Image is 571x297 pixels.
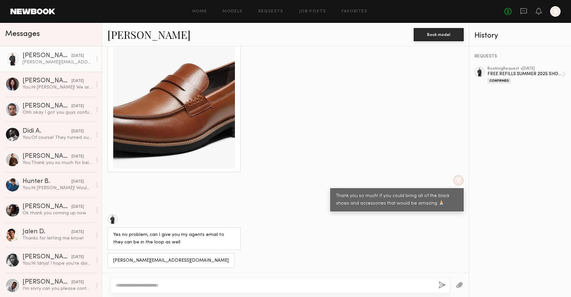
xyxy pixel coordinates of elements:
[474,54,566,59] div: REQUESTS
[23,109,92,116] div: Ohh okay I got you guys confused for some reason. My bad!
[299,9,326,14] a: Job Posts
[23,185,92,191] div: You: Hi [PERSON_NAME]! Would you be free for a FREE REFILLS Shoot [DATE] from 10am-5pm?
[23,260,92,267] div: You: Hi Idriys! I hope you’re doing well! I’m reaching out to see if you’d be available for a sho...
[23,78,71,84] div: [PERSON_NAME]
[23,128,71,135] div: Didi A.
[23,235,92,241] div: Thanks for letting me know!
[414,28,464,41] button: Book model
[550,6,561,17] a: V
[23,286,92,292] div: I’m sorry can you please contact [PERSON_NAME][EMAIL_ADDRESS][DOMAIN_NAME]
[258,9,284,14] a: Requests
[23,84,92,91] div: You: Hi [PERSON_NAME]! We are shooting for one of our brands @freerefillsreadywear this weekend f...
[71,279,84,286] div: [DATE]
[336,192,458,207] div: Thank you so much! If you could bring all of the black shoes and accessories that would be amazin...
[107,27,191,41] a: [PERSON_NAME]
[23,229,71,235] div: Jalen D.
[71,229,84,235] div: [DATE]
[487,78,511,83] div: Confirmed
[487,67,566,83] a: bookingRequest •[DATE]FREE REFILLS SUMMER 2025 SHOOTConfirmed
[5,30,40,38] span: Messages
[71,53,84,59] div: [DATE]
[71,179,84,185] div: [DATE]
[71,154,84,160] div: [DATE]
[113,257,229,265] div: [PERSON_NAME][EMAIL_ADDRESS][DOMAIN_NAME]
[113,231,235,246] div: Yes no problem, can I give you my agents email to they can be in the loop as well
[23,59,92,65] div: [PERSON_NAME][EMAIL_ADDRESS][DOMAIN_NAME]
[71,78,84,84] div: [DATE]
[193,9,207,14] a: Home
[487,67,562,71] div: booking Request • [DATE]
[414,31,464,37] a: Book model
[474,32,566,40] div: History
[23,53,71,59] div: [PERSON_NAME]
[23,204,71,210] div: [PERSON_NAME]
[23,135,92,141] div: You: Of course! They turned out so great. Thank you again for being apart of our shoot!
[23,103,71,109] div: [PERSON_NAME]
[23,160,92,166] div: You: Thank you so much for being a part of the shoot Nik!
[487,71,562,77] div: FREE REFILLS SUMMER 2025 SHOOT
[23,178,71,185] div: Hunter B.
[71,254,84,260] div: [DATE]
[342,9,367,14] a: Favorites
[23,279,71,286] div: [PERSON_NAME] [PERSON_NAME]
[23,254,71,260] div: [PERSON_NAME]
[223,9,242,14] a: Models
[71,128,84,135] div: [DATE]
[23,210,92,216] div: Ok thank you coming up now
[71,204,84,210] div: [DATE]
[23,153,71,160] div: [PERSON_NAME]
[71,103,84,109] div: [DATE]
